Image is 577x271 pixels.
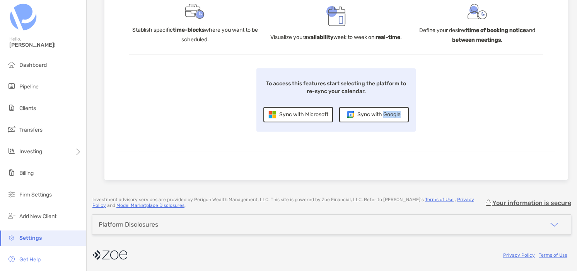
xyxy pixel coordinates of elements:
[347,111,354,118] img: Google
[467,27,526,34] b: time of booking notice
[425,197,454,202] a: Terms of Use
[185,4,205,19] img: Sync
[19,170,34,176] span: Billing
[19,213,56,220] span: Add New Client
[304,34,333,41] b: availability
[129,25,261,44] p: Stablish specific where you want to be scheduled.
[452,37,501,43] b: between meetings
[19,105,36,112] span: Clients
[99,221,158,228] div: Platform Disclosures
[7,190,16,199] img: firm-settings icon
[468,4,487,19] img: Sync 3
[19,191,52,198] span: Firm Settings
[19,62,47,68] span: Dashboard
[92,197,474,208] a: Privacy Policy
[492,199,571,207] p: Your information is secure
[92,246,127,264] img: company logo
[7,125,16,134] img: transfers icon
[7,233,16,242] img: settings icon
[7,211,16,220] img: add_new_client icon
[268,111,276,119] img: Microsoft
[339,107,409,122] div: Sync with Google
[92,197,485,208] p: Investment advisory services are provided by Perigon Wealth Management, LLC . This site is powere...
[19,256,41,263] span: Get Help
[7,146,16,156] img: investing icon
[7,103,16,112] img: clients icon
[539,252,567,258] a: Terms of Use
[19,235,42,241] span: Settings
[7,168,16,177] img: billing icon
[550,220,559,229] img: icon arrow
[7,254,16,264] img: get-help icon
[173,27,205,33] b: time-blocks
[19,148,42,155] span: Investing
[19,83,39,90] span: Pipeline
[326,6,346,26] img: Sync 2
[9,42,82,48] span: [PERSON_NAME]!
[376,34,400,41] b: real-time
[411,25,543,45] p: Define your desired and .
[19,127,43,133] span: Transfers
[503,252,535,258] a: Privacy Policy
[263,80,410,95] p: To access this features start selecting the platform to re-sync your calendar.
[7,81,16,91] img: pipeline icon
[9,3,37,31] img: Zoe Logo
[116,203,184,208] a: Model Marketplace Disclosures
[7,60,16,69] img: dashboard icon
[263,107,333,122] div: Sync with Microsoft
[270,32,402,42] p: Visualize your week to week on .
